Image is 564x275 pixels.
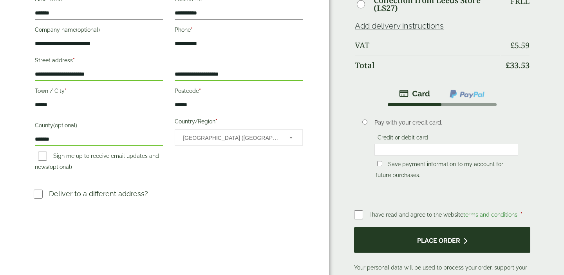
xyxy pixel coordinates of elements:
[376,161,503,181] label: Save payment information to my account for future purchases.
[175,116,303,129] label: Country/Region
[355,36,500,55] th: VAT
[399,89,430,98] img: stripe.png
[510,40,515,51] span: £
[183,130,279,146] span: United Kingdom (UK)
[48,164,72,170] span: (optional)
[374,118,518,127] p: Pay with your credit card.
[215,118,217,125] abbr: required
[191,27,193,33] abbr: required
[175,24,303,38] label: Phone
[35,55,163,68] label: Street address
[53,122,77,128] span: (optional)
[175,85,303,99] label: Postcode
[521,212,522,218] abbr: required
[506,60,510,71] span: £
[35,85,163,99] label: Town / City
[175,129,303,146] span: Country/Region
[506,60,530,71] bdi: 33.53
[355,21,444,31] a: Add delivery instructions
[354,227,530,253] button: Place order
[76,27,100,33] span: (optional)
[449,89,485,99] img: ppcp-gateway.png
[377,146,516,153] iframe: Secure card payment input frame
[510,40,530,51] bdi: 5.59
[355,56,500,75] th: Total
[374,134,431,143] label: Credit or debit card
[49,188,148,199] p: Deliver to a different address?
[463,212,517,218] a: terms and conditions
[38,152,47,161] input: Sign me up to receive email updates and news(optional)
[369,212,519,218] span: I have read and agree to the website
[35,153,159,172] label: Sign me up to receive email updates and news
[35,24,163,38] label: Company name
[199,88,201,94] abbr: required
[65,88,67,94] abbr: required
[35,120,163,133] label: County
[73,57,75,63] abbr: required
